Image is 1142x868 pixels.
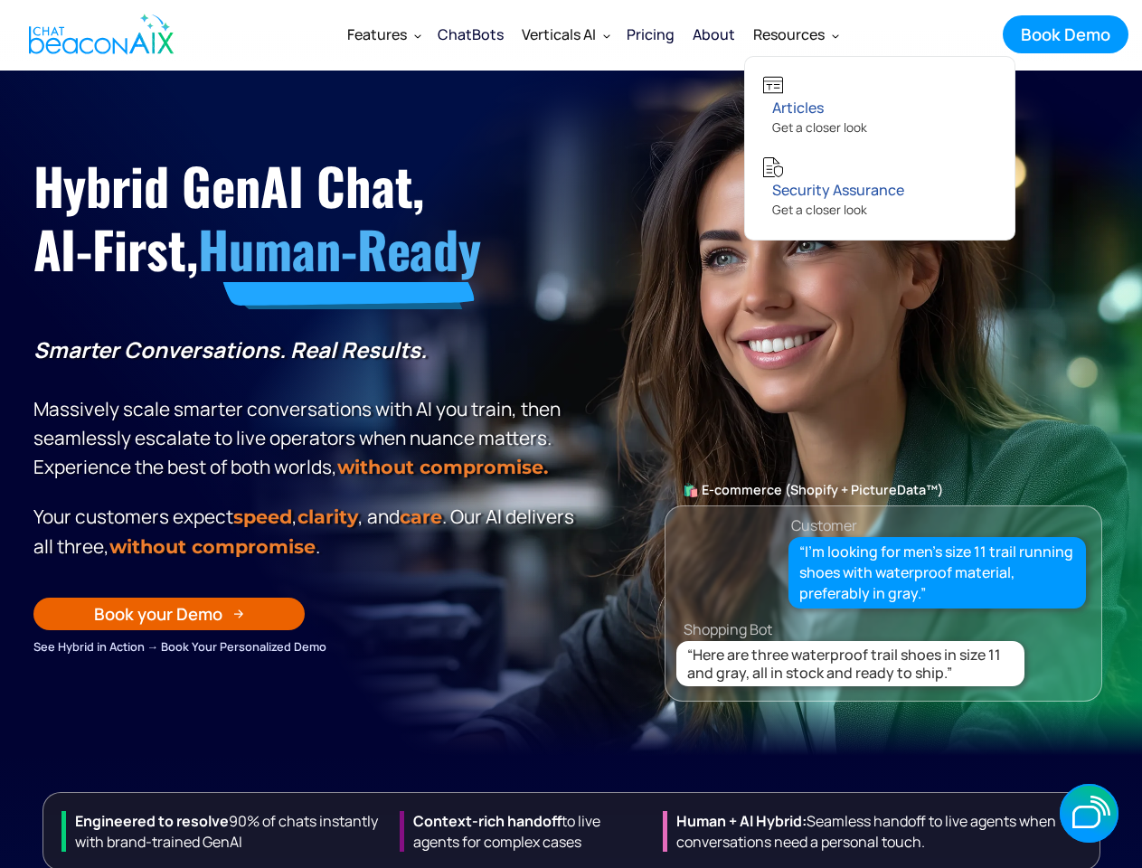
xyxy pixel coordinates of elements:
[627,22,675,47] div: Pricing
[338,13,429,56] div: Features
[772,203,904,222] div: Get a closer look
[109,535,316,558] span: without compromise
[772,177,904,203] div: Security Assurance
[744,13,846,56] div: Resources
[33,335,580,482] p: Massively scale smarter conversations with AI you train, then seamlessly escalate to live operato...
[1021,23,1110,46] div: Book Demo
[429,11,513,58] a: ChatBots
[400,811,648,852] div: to live agents for complex cases
[14,3,184,66] a: home
[665,477,1101,503] div: 🛍️ E-commerce (Shopify + PictureData™)
[1003,15,1128,53] a: Book Demo
[337,456,548,478] strong: without compromise.
[413,811,562,831] strong: Context-rich handoff
[754,148,1005,231] a: Security AssuranceGet a closer look
[347,22,407,47] div: Features
[33,335,427,364] strong: Smarter Conversations. Real Results.
[75,811,229,831] strong: Engineered to resolve
[522,22,596,47] div: Verticals AI
[693,22,735,47] div: About
[603,32,610,39] img: Dropdown
[33,154,580,281] h1: Hybrid GenAI Chat, AI-First,
[198,211,481,286] span: Human-Ready
[400,505,442,528] span: care
[61,811,385,852] div: 90% of chats instantly with brand-trained GenAI
[744,56,1015,241] nav: Resources
[297,505,358,528] span: clarity
[94,602,222,626] div: Book your Demo
[753,22,825,47] div: Resources
[414,32,421,39] img: Dropdown
[618,11,684,58] a: Pricing
[233,505,292,528] strong: speed
[33,502,580,561] p: Your customers expect , , and . Our Al delivers all three, .
[513,13,618,56] div: Verticals AI
[676,811,807,831] strong: Human + Al Hybrid:
[684,11,744,58] a: About
[799,542,1076,605] div: “I’m looking for men’s size 11 trail running shoes with waterproof material, preferably in gray.”
[791,513,857,538] div: Customer
[438,22,504,47] div: ChatBots
[33,637,580,656] div: See Hybrid in Action → Book Your Personalized Demo
[754,66,1005,148] a: ArticlesGet a closer look
[772,95,867,120] div: Articles
[33,598,305,630] a: Book your Demo
[832,32,839,39] img: Dropdown
[772,120,867,139] div: Get a closer look
[233,609,244,619] img: Arrow
[663,811,1090,852] div: Seamless handoff to live agents when conversations need a personal touch.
